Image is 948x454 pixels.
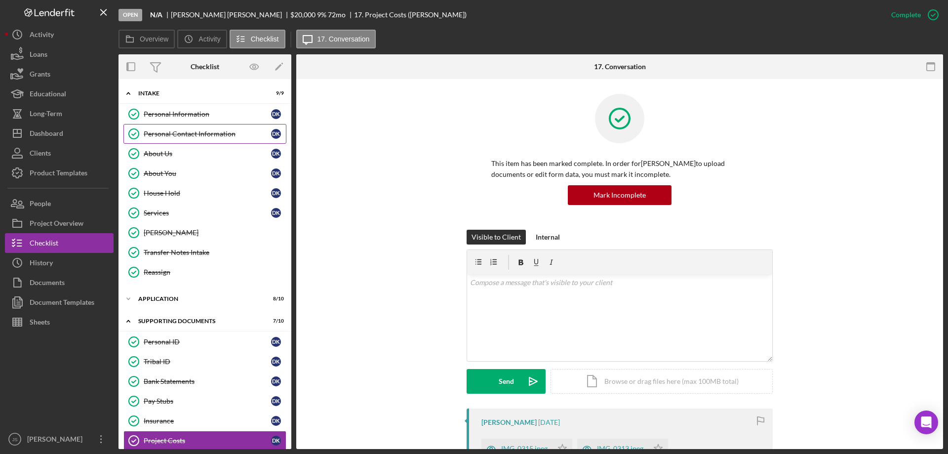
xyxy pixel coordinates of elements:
label: 17. Conversation [317,35,370,43]
a: Tribal IDDK [123,352,286,371]
label: Activity [198,35,220,43]
div: Product Templates [30,163,87,185]
time: 2025-10-02 20:33 [538,418,560,426]
div: D K [271,416,281,426]
a: Personal IDDK [123,332,286,352]
div: Visible to Client [472,230,521,245]
a: About YouDK [123,164,286,183]
div: D K [271,208,281,218]
div: Documents [30,273,65,295]
div: 8 / 10 [266,296,284,302]
button: Educational [5,84,114,104]
a: Activity [5,25,114,44]
a: Sheets [5,312,114,332]
div: D K [271,188,281,198]
div: Loans [30,44,47,67]
div: Internal [536,230,560,245]
button: Document Templates [5,292,114,312]
div: Tribal ID [144,358,271,366]
div: [PERSON_NAME] [144,229,286,237]
button: Grants [5,64,114,84]
div: People [30,194,51,216]
div: Intake [138,90,259,96]
a: InsuranceDK [123,411,286,431]
button: Documents [5,273,114,292]
label: Checklist [251,35,279,43]
a: Dashboard [5,124,114,143]
button: Clients [5,143,114,163]
div: [PERSON_NAME] [481,418,537,426]
text: JS [12,437,17,442]
a: Personal InformationDK [123,104,286,124]
a: [PERSON_NAME] [123,223,286,243]
div: Personal ID [144,338,271,346]
div: Transfer Notes Intake [144,248,286,256]
div: Personal Contact Information [144,130,271,138]
a: Transfer Notes Intake [123,243,286,262]
div: D K [271,436,281,446]
button: Complete [881,5,943,25]
a: About UsDK [123,144,286,164]
button: 17. Conversation [296,30,376,48]
div: D K [271,109,281,119]
a: Reassign [123,262,286,282]
button: Product Templates [5,163,114,183]
div: 17. Project Costs ([PERSON_NAME]) [354,11,467,19]
div: Project Overview [30,213,83,236]
div: D K [271,337,281,347]
div: 9 % [317,11,326,19]
div: IMG_0315.jpeg [501,445,548,453]
p: This item has been marked complete. In order for [PERSON_NAME] to upload documents or edit form d... [491,158,748,180]
button: Loans [5,44,114,64]
div: Insurance [144,417,271,425]
div: Project Costs [144,437,271,445]
div: Complete [891,5,921,25]
span: $20,000 [290,10,316,19]
div: Document Templates [30,292,94,315]
button: Checklist [230,30,285,48]
button: Internal [531,230,565,245]
button: Checklist [5,233,114,253]
div: D K [271,396,281,406]
div: Open Intercom Messenger [914,411,938,434]
button: Send [467,369,546,394]
a: Pay StubsDK [123,391,286,411]
div: Sheets [30,312,50,334]
div: Pay Stubs [144,397,271,405]
div: 7 / 10 [266,318,284,324]
div: Checklist [191,63,219,71]
div: History [30,253,53,275]
a: ServicesDK [123,203,286,223]
button: People [5,194,114,213]
a: Bank StatementsDK [123,371,286,391]
div: D K [271,357,281,367]
b: N/A [150,11,162,19]
div: Mark Incomplete [593,185,646,205]
div: Grants [30,64,50,86]
div: Send [499,369,514,394]
button: History [5,253,114,273]
div: 72 mo [328,11,346,19]
div: D K [271,129,281,139]
div: Services [144,209,271,217]
button: Project Overview [5,213,114,233]
div: About You [144,169,271,177]
div: D K [271,149,281,159]
div: About Us [144,150,271,158]
div: Clients [30,143,51,165]
div: IMG_0313.jpeg [597,445,643,453]
button: JS[PERSON_NAME] [5,429,114,449]
div: Long-Term [30,104,62,126]
button: Mark Incomplete [568,185,671,205]
button: Long-Term [5,104,114,124]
